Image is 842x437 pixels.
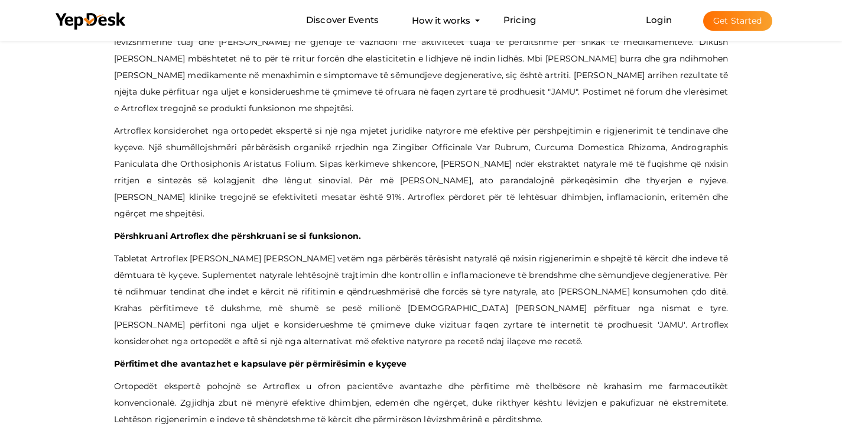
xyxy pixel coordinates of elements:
p: Kapsulat tërësisht natyrale Artroflex përdoren për të nxitur rigjenerimin e shpejtë të kërcit dhe... [114,17,729,116]
p: Ortopedët ekspertë pohojnë se Artroflex u ofron pacientëve avantazhe dhe përfitime më thelbësore ... [114,378,729,428]
a: Pricing [503,9,536,31]
p: Tabletat Artroflex [PERSON_NAME] [PERSON_NAME] vetëm nga përbërës tërësisht natyralë që nxisin ri... [114,250,729,349]
b: Përshkruani Artroflex dhe përshkruani se si funksionon. [114,231,362,241]
button: Get Started [703,11,772,31]
a: Discover Events [306,9,379,31]
p: Artroflex konsiderohet nga ortopedët ekspertë si një nga mjetet juridike natyrore më efektive për... [114,122,729,222]
b: Përfitimet dhe avantazhet e kapsulave për përmirësimin e kyçeve [114,358,407,369]
a: Login [646,14,672,25]
button: How it works [408,9,474,31]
